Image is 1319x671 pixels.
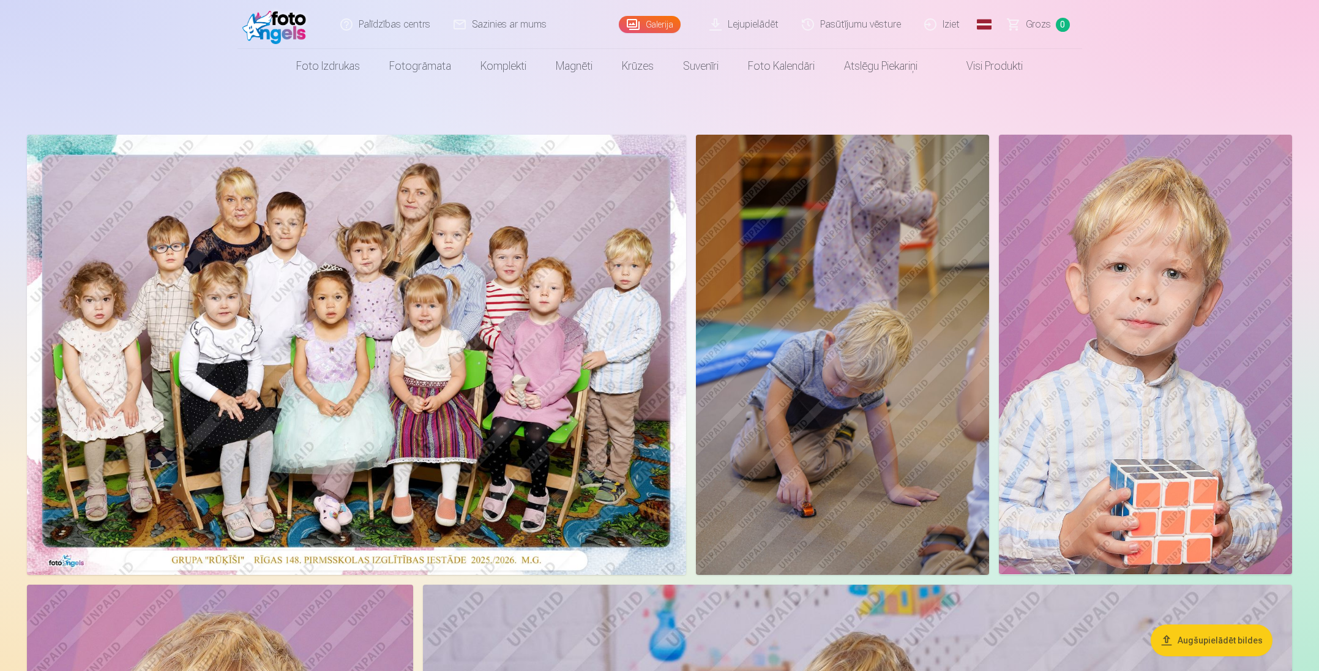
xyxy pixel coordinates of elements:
[541,49,607,83] a: Magnēti
[607,49,668,83] a: Krūzes
[932,49,1037,83] a: Visi produkti
[466,49,541,83] a: Komplekti
[375,49,466,83] a: Fotogrāmata
[619,16,681,33] a: Galerija
[733,49,829,83] a: Foto kalendāri
[282,49,375,83] a: Foto izdrukas
[668,49,733,83] a: Suvenīri
[1151,624,1272,656] button: Augšupielādēt bildes
[829,49,932,83] a: Atslēgu piekariņi
[1026,17,1051,32] span: Grozs
[242,5,313,44] img: /fa1
[1056,18,1070,32] span: 0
